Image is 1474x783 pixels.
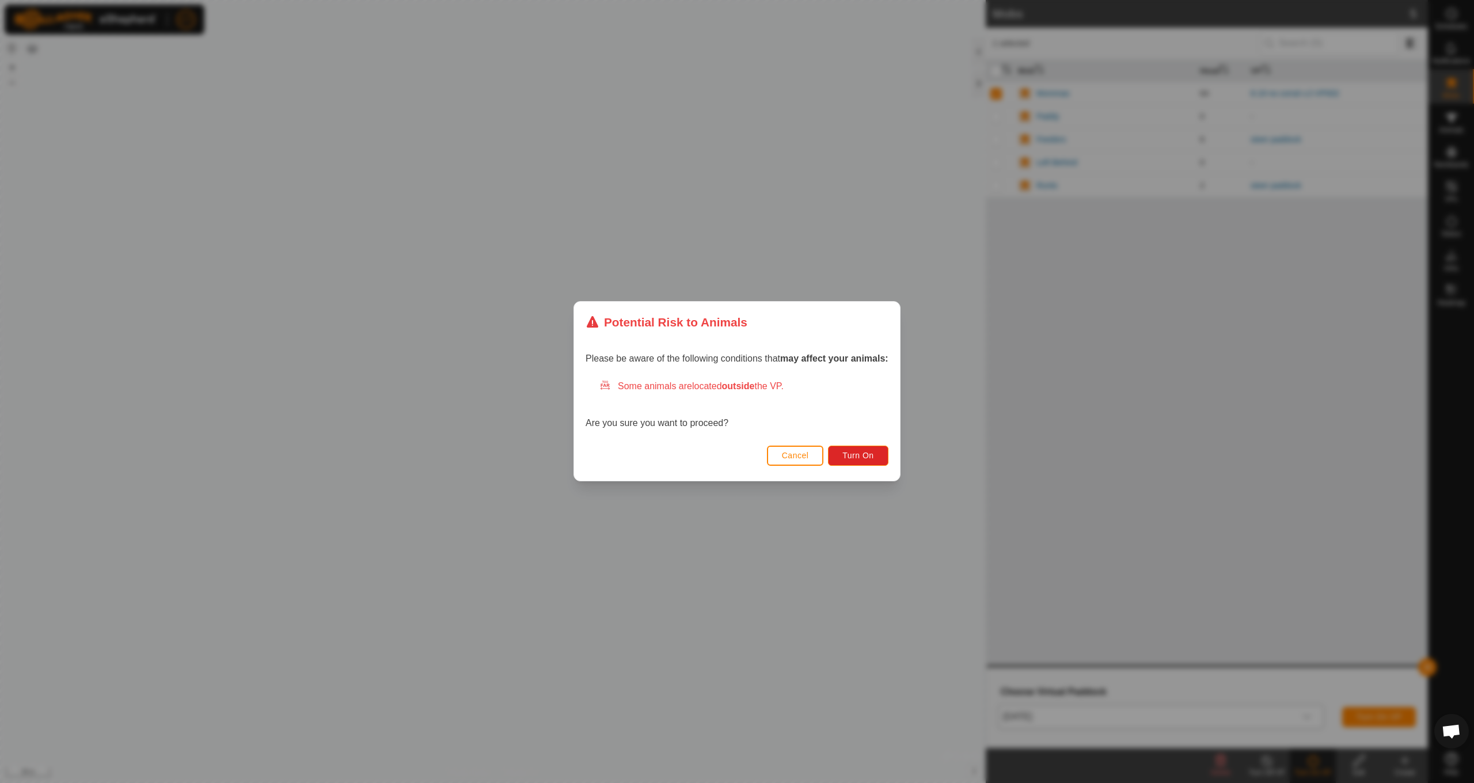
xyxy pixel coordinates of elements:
button: Turn On [829,446,888,466]
span: Cancel [782,451,809,461]
strong: may affect your animals: [780,354,888,364]
div: Some animals are [599,380,888,394]
span: Turn On [843,451,874,461]
div: Are you sure you want to proceed? [586,380,888,431]
button: Cancel [767,446,824,466]
strong: outside [722,382,755,391]
div: Potential Risk to Animals [586,313,747,331]
div: Open chat [1434,714,1469,748]
span: Please be aware of the following conditions that [586,354,888,364]
span: located the VP. [692,382,784,391]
